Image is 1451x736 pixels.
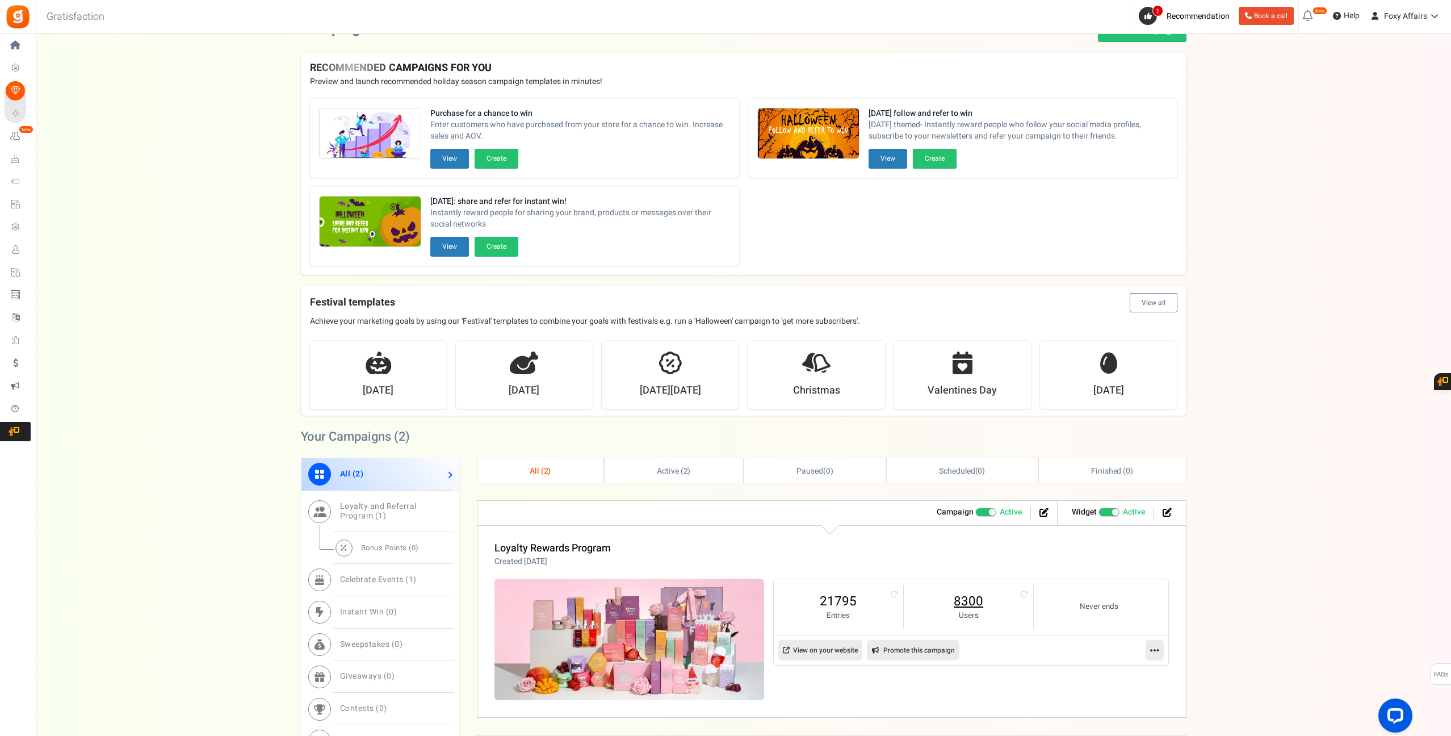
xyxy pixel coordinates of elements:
[1139,7,1234,25] a: 1 Recommendation
[869,108,1168,119] strong: [DATE] follow and refer to win
[869,119,1168,142] span: [DATE] themed- Instantly reward people who follow your social media profiles, subscribe to your n...
[913,149,957,169] button: Create
[494,541,611,556] a: Loyalty Rewards Program
[310,76,1177,87] p: Preview and launch recommended holiday season campaign templates in minutes!
[793,383,840,398] strong: Christmas
[785,610,892,621] small: Entries
[915,592,1022,610] a: 8300
[389,606,394,618] span: 0
[928,383,997,398] strong: Valentines Day
[430,119,730,142] span: Enter customers who have purchased from your store for a chance to win. Increase sales and AOV.
[544,465,548,477] span: 2
[340,574,417,586] span: Celebrate Events ( )
[301,431,410,442] h2: Your Campaigns ( )
[1063,507,1154,520] li: Widget activated
[387,670,392,682] span: 0
[494,556,611,567] p: Created [DATE]
[5,4,31,30] img: Gratisfaction
[340,638,403,650] span: Sweepstakes ( )
[1045,601,1152,612] small: Never ends
[867,640,959,660] a: Promote this campaign
[939,465,985,477] span: ( )
[1239,7,1294,25] a: Book a call
[340,702,387,714] span: Contests ( )
[340,500,417,522] span: Loyalty and Referral Program ( )
[475,237,518,257] button: Create
[1130,293,1177,312] button: View all
[361,542,419,553] span: Bonus Points ( )
[1341,10,1360,22] span: Help
[340,468,364,480] span: All ( )
[796,465,833,477] span: ( )
[915,610,1022,621] small: Users
[430,196,730,207] strong: [DATE]: share and refer for instant win!
[363,383,393,398] strong: [DATE]
[5,127,31,146] a: New
[1000,507,1022,518] span: Active
[1312,7,1327,15] em: New
[1091,465,1133,477] span: Finished ( )
[1167,10,1230,22] span: Recommendation
[826,465,831,477] span: 0
[1072,506,1097,518] strong: Widget
[796,465,823,477] span: Paused
[509,383,539,398] strong: [DATE]
[1093,383,1124,398] strong: [DATE]
[430,108,730,119] strong: Purchase for a chance to win
[430,207,730,230] span: Instantly reward people for sharing your brand, products or messages over their social networks
[530,465,551,477] span: All ( )
[939,465,975,477] span: Scheduled
[1384,10,1427,22] span: Foxy Affairs
[301,20,376,37] h2: Campaigns
[19,126,33,133] em: New
[785,592,892,610] a: 21795
[310,293,1177,312] h4: Festival templates
[340,606,397,618] span: Instant Win ( )
[978,465,982,477] span: 0
[34,6,117,28] h3: Gratisfaction
[430,237,469,257] button: View
[379,702,384,714] span: 0
[475,149,518,169] button: Create
[409,574,414,586] span: 1
[869,149,907,169] button: View
[1123,507,1145,518] span: Active
[683,465,688,477] span: 2
[320,108,421,160] img: Recommended Campaigns
[1126,465,1130,477] span: 0
[758,108,859,160] img: Recommended Campaigns
[640,383,701,398] strong: [DATE][DATE]
[399,428,405,446] span: 2
[657,465,691,477] span: Active ( )
[355,468,360,480] span: 2
[1328,7,1364,25] a: Help
[310,316,1177,327] p: Achieve your marketing goals by using our 'Festival' templates to combine your goals with festiva...
[778,640,862,660] a: View on your website
[340,670,395,682] span: Giveaways ( )
[937,506,974,518] strong: Campaign
[378,510,383,522] span: 1
[412,542,416,553] span: 0
[1152,5,1163,16] span: 1
[430,149,469,169] button: View
[395,638,400,650] span: 0
[320,196,421,248] img: Recommended Campaigns
[1433,664,1449,685] span: FAQs
[310,62,1177,74] h4: RECOMMENDED CAMPAIGNS FOR YOU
